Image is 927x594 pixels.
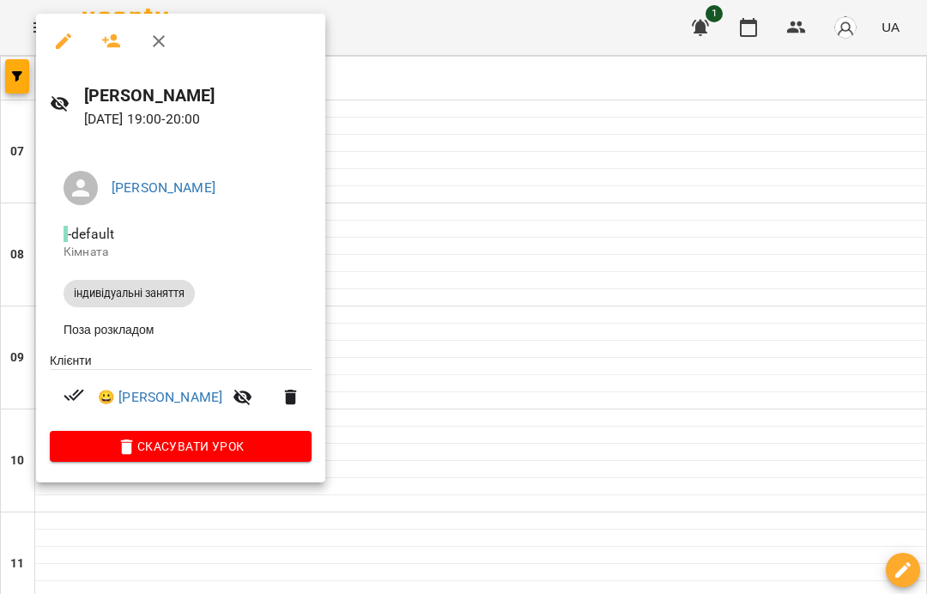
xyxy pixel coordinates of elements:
[84,109,312,130] p: [DATE] 19:00 - 20:00
[64,226,118,242] span: - default
[64,385,84,405] svg: Візит сплачено
[50,314,312,345] li: Поза розкладом
[50,431,312,462] button: Скасувати Урок
[84,82,312,109] h6: [PERSON_NAME]
[64,244,298,261] p: Кімната
[112,179,215,196] a: [PERSON_NAME]
[64,286,195,301] span: індивідуальні заняття
[98,387,222,408] a: 😀 [PERSON_NAME]
[50,352,312,432] ul: Клієнти
[64,436,298,457] span: Скасувати Урок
